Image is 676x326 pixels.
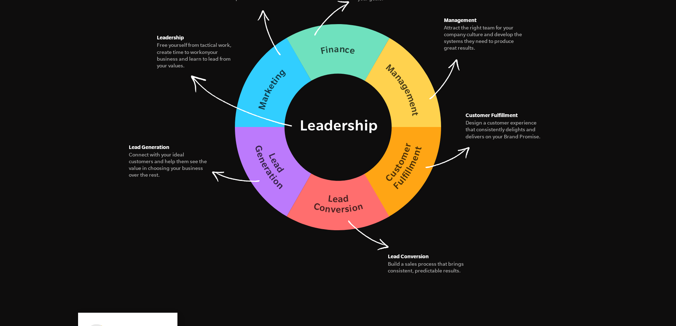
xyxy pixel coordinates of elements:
[129,151,208,179] figcaption: Connect with your ideal customers and help them see the value in choosing your business over the ...
[157,42,236,69] figcaption: Free yourself from tactical work, create time to work your business and learn to lead from your v...
[157,33,236,42] h5: Leadership
[466,111,545,120] h5: Customer Fulfillment
[388,261,467,274] figcaption: Build a sales process that brings consistent, predictable results.
[641,292,676,326] iframe: Chat Widget
[129,143,208,151] h5: Lead Generation
[202,49,208,55] i: on
[444,16,523,24] h5: Management
[466,120,545,140] figcaption: Design a customer experience that consistently delights and delivers on your Brand Promise.
[388,252,467,261] h5: Lead Conversion
[235,24,441,230] img: The Seven Essential Systems
[444,24,523,52] figcaption: Attract the right team for your company culture and develop the systems they need to produce grea...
